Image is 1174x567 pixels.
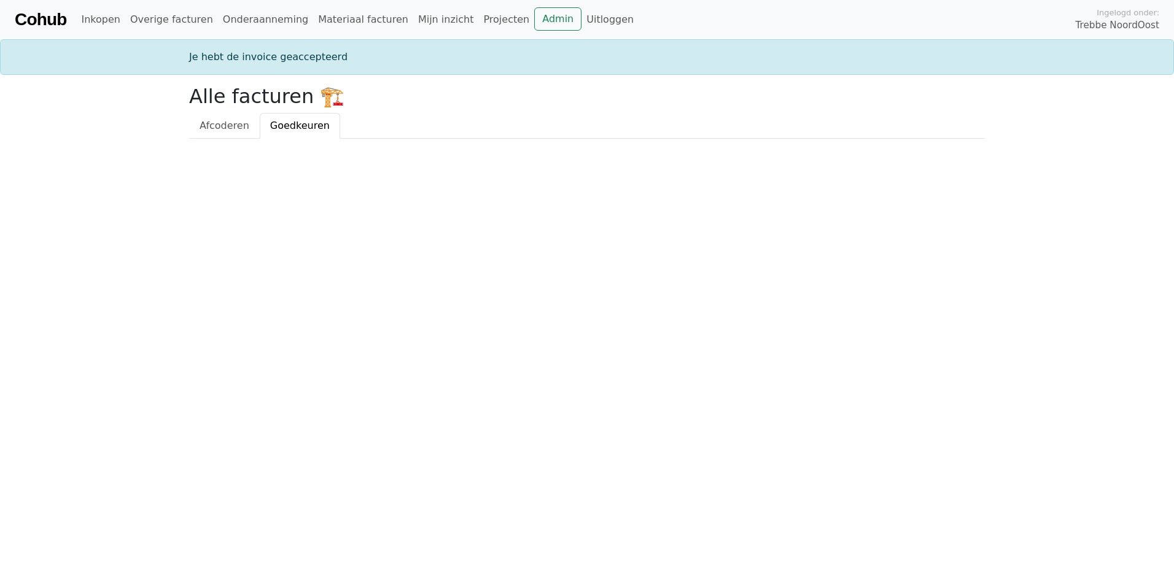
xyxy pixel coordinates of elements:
[189,85,985,108] h2: Alle facturen 🏗️
[218,7,313,32] a: Onderaanneming
[534,7,581,31] a: Admin
[15,5,66,34] a: Cohub
[313,7,413,32] a: Materiaal facturen
[260,113,340,139] a: Goedkeuren
[200,120,249,131] span: Afcoderen
[413,7,479,32] a: Mijn inzicht
[125,7,218,32] a: Overige facturen
[182,50,992,64] div: Je hebt de invoice geaccepteerd
[270,120,330,131] span: Goedkeuren
[1097,7,1159,18] span: Ingelogd onder:
[581,7,639,32] a: Uitloggen
[189,113,260,139] a: Afcoderen
[478,7,534,32] a: Projecten
[1076,18,1159,33] span: Trebbe NoordOost
[76,7,125,32] a: Inkopen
